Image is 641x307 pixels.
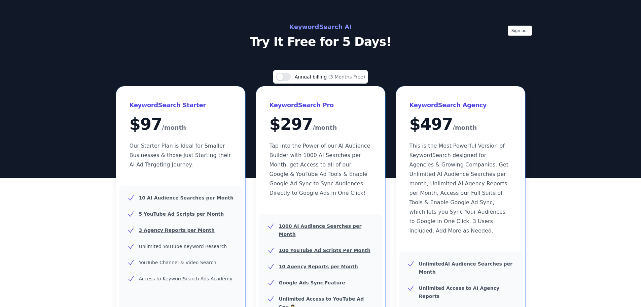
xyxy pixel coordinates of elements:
span: (3 Months Free) [328,74,365,80]
u: 1000 AI Audience Searches per Month [279,223,362,237]
u: 100 YouTube Ad Scripts Per Month [279,248,370,253]
span: Access to KeywordSearch Ads Academy [139,276,233,281]
u: 10 Agency Reports per Month [279,264,358,269]
div: $ 497 [409,116,512,133]
span: Annual billing [295,74,328,80]
span: This is the Most Powerful Version of KeywordSearch designed for Agencies & Growing Companies. Get... [409,143,508,234]
h2: KeywordSearch AI [170,22,471,32]
span: Unlimited YouTube Keyword Research [139,244,227,249]
span: Our Starter Plan is Ideal for Smaller Businesses & those Just Starting their AI Ad Targeting Jour... [130,143,231,168]
h3: KeywordSearch Agency [409,100,512,111]
u: Unlimited [419,261,445,267]
u: 3 Agency Reports per Month [139,227,215,233]
u: 10 AI Audience Searches per Month [139,195,234,201]
span: /month [162,122,186,133]
span: Tap into the Power of our AI Audience Builder with 1000 AI Searches per Month, get Access to all ... [270,143,370,196]
div: $ 97 [130,116,232,133]
div: $ 297 [270,116,372,133]
b: Unlimited Access to AI Agency Reports [419,285,500,299]
b: Google Ads Sync Feature [279,280,345,285]
span: /month [313,122,337,133]
p: Try It Free for 5 Days! [170,35,471,49]
span: /month [453,122,477,133]
u: 5 YouTube Ad Scripts per Month [139,211,224,217]
h3: KeywordSearch Pro [270,100,372,111]
b: AI Audience Searches per Month [419,261,513,275]
h3: KeywordSearch Starter [130,100,232,111]
span: YouTube Channel & Video Search [139,260,216,265]
button: Sign out [508,26,532,36]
